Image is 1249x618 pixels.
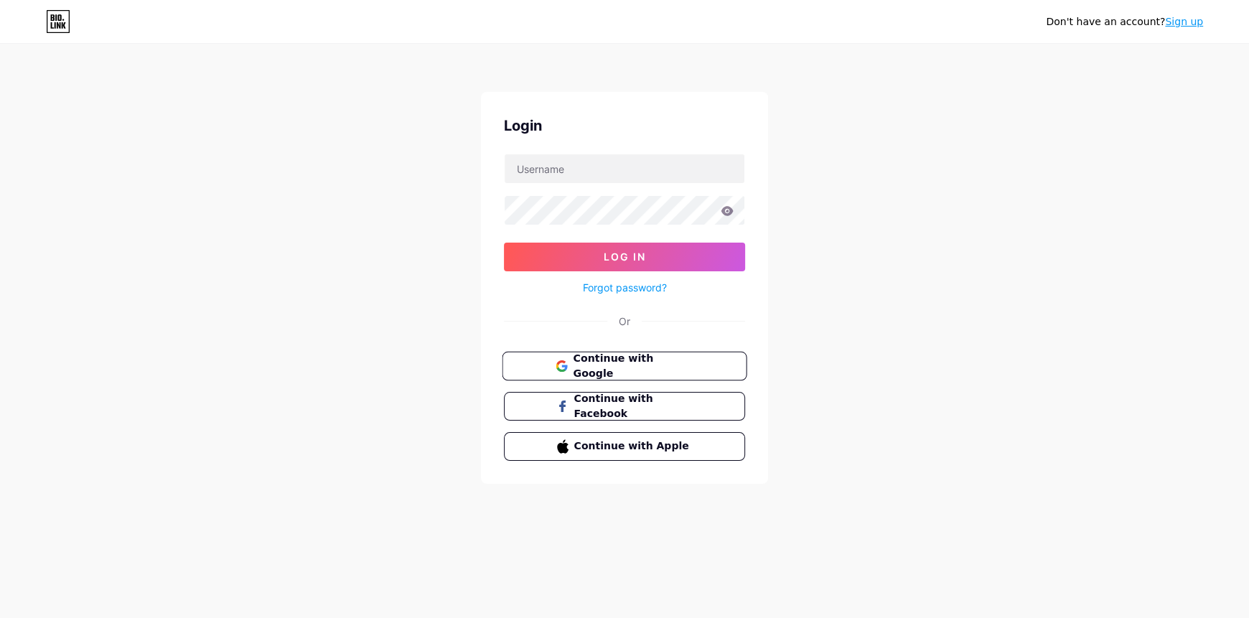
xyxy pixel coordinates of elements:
[504,392,745,421] button: Continue with Facebook
[573,351,693,382] span: Continue with Google
[502,352,747,381] button: Continue with Google
[574,391,693,421] span: Continue with Facebook
[504,115,745,136] div: Login
[574,439,693,454] span: Continue with Apple
[505,154,744,183] input: Username
[504,432,745,461] button: Continue with Apple
[1046,14,1203,29] div: Don't have an account?
[504,243,745,271] button: Log In
[583,280,667,295] a: Forgot password?
[504,352,745,380] a: Continue with Google
[619,314,630,329] div: Or
[1165,16,1203,27] a: Sign up
[604,251,646,263] span: Log In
